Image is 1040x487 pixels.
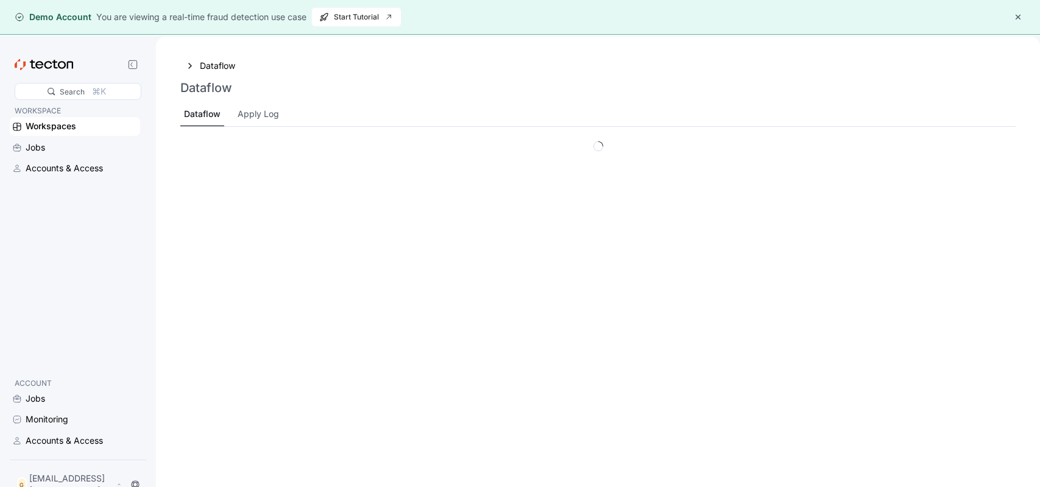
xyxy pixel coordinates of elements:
a: Accounts & Access [10,432,140,450]
div: Jobs [26,392,45,405]
a: Jobs [10,389,140,408]
div: Jobs [26,141,45,154]
div: You are viewing a real-time fraud detection use case [96,10,306,24]
a: Jobs [10,138,140,157]
button: Start Tutorial [311,7,401,27]
a: Accounts & Access [10,159,140,177]
span: Start Tutorial [319,8,394,26]
div: Apply Log [238,107,279,121]
div: Monitoring [26,413,68,426]
p: ACCOUNT [15,377,135,389]
a: Monitoring [10,410,140,428]
h3: Dataflow [180,80,232,95]
div: Search [60,86,85,98]
div: Demo Account [15,11,91,23]
p: WORKSPACE [15,105,135,117]
div: Accounts & Access [26,162,103,175]
div: Dataflow [184,107,221,121]
div: Workspaces [26,119,76,133]
div: Accounts & Access [26,434,103,447]
div: ⌘K [92,85,106,98]
a: Workspaces [10,117,140,135]
a: Dataflow [200,59,242,73]
div: Search⌘K [15,83,141,100]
